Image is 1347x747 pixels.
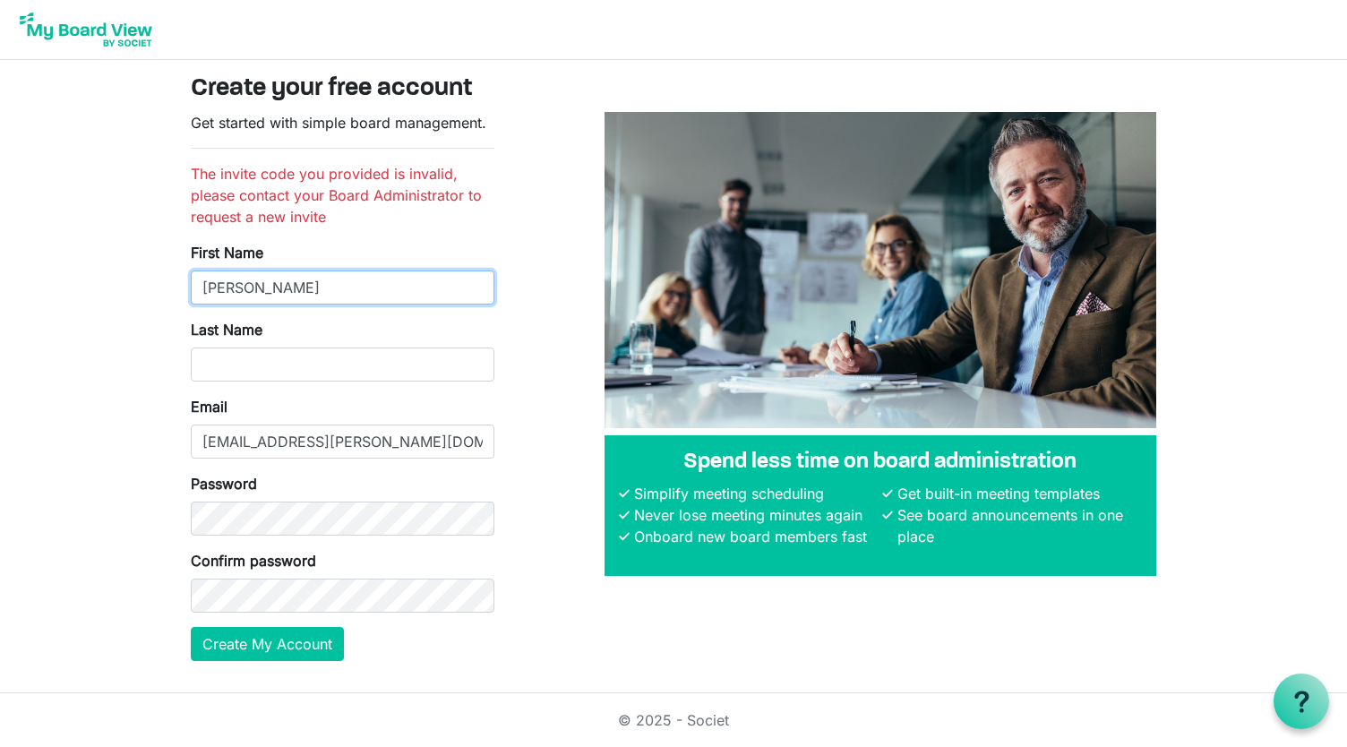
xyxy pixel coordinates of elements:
[191,114,486,132] span: Get started with simple board management.
[630,504,879,526] li: Never lose meeting minutes again
[893,483,1142,504] li: Get built-in meeting templates
[605,112,1156,428] img: A photograph of board members sitting at a table
[191,550,316,571] label: Confirm password
[619,450,1142,476] h4: Spend less time on board administration
[191,627,344,661] button: Create My Account
[14,7,158,52] img: My Board View Logo
[630,526,879,547] li: Onboard new board members fast
[191,242,263,263] label: First Name
[191,473,257,494] label: Password
[191,74,1156,105] h3: Create your free account
[191,396,227,417] label: Email
[893,504,1142,547] li: See board announcements in one place
[630,483,879,504] li: Simplify meeting scheduling
[618,711,729,729] a: © 2025 - Societ
[191,163,494,228] li: The invite code you provided is invalid, please contact your Board Administrator to request a new...
[191,319,262,340] label: Last Name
